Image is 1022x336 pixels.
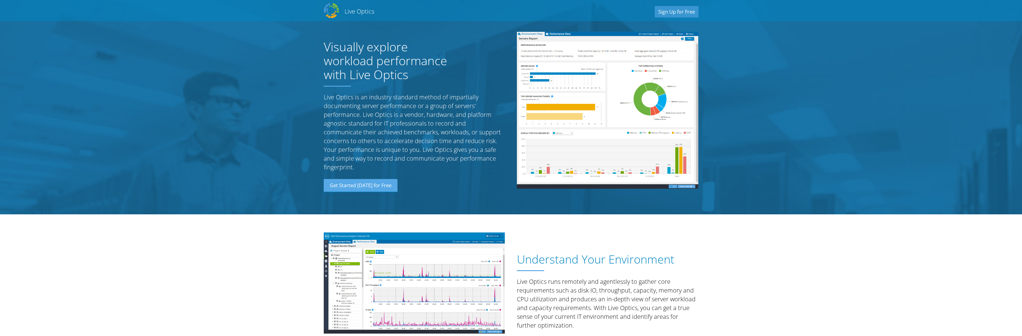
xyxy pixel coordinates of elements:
a: Sign Up for Free [655,6,699,18]
a: Get Started [DATE] for Free [324,179,397,192]
h1: Understand Your Environment [517,253,695,266]
p: Live Optics is an industry standard method of impartially documenting server performance or a gro... [324,93,505,171]
img: Dell Dpack [324,3,339,18]
h2: Live Optics [345,7,374,15]
img: Understand Your Environment [324,232,505,334]
p: Live Optics runs remotely and agentlessly to gather core requirements such as disk IO, throughput... [517,277,698,330]
h1: Visually explore workload performance with Live Optics [324,40,460,82]
img: Server Report [517,32,698,189]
